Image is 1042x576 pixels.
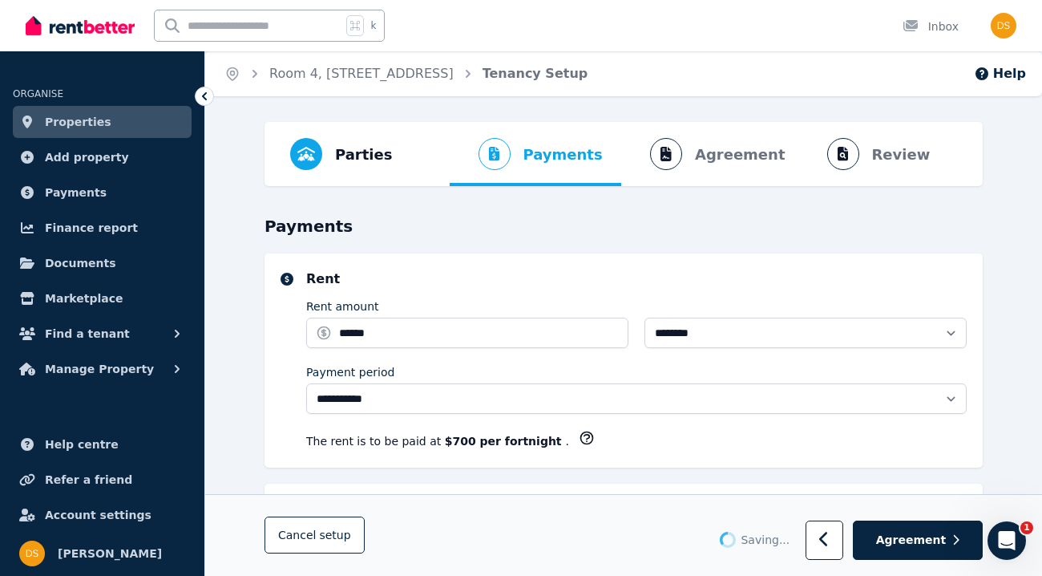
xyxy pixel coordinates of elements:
[370,19,376,32] span: k
[306,433,569,449] p: The rent is to be paid at .
[13,428,192,460] a: Help centre
[13,176,192,209] a: Payments
[45,148,129,167] span: Add property
[26,14,135,38] img: RentBetter
[13,282,192,314] a: Marketplace
[335,144,392,166] span: Parties
[265,215,983,237] h3: Payments
[265,122,983,186] nav: Progress
[13,464,192,496] a: Refer a friend
[991,13,1016,39] img: Don Siyambalapitiya
[13,212,192,244] a: Finance report
[876,533,947,549] span: Agreement
[13,247,192,279] a: Documents
[45,435,119,454] span: Help centre
[45,218,138,237] span: Finance report
[319,528,350,544] span: setup
[45,289,123,308] span: Marketplace
[974,64,1026,83] button: Help
[45,254,116,273] span: Documents
[987,521,1026,560] iframe: Intercom live chat
[13,88,63,99] span: ORGANISE
[13,141,192,173] a: Add property
[45,505,151,525] span: Account settings
[19,541,45,566] img: Don Siyambalapitiya
[277,122,405,186] button: Parties
[306,364,394,380] label: Payment period
[13,318,192,350] button: Find a tenant
[58,544,162,563] span: [PERSON_NAME]
[265,517,365,554] button: Cancelsetup
[278,529,351,542] span: Cancel
[13,106,192,138] a: Properties
[45,359,154,379] span: Manage Property
[741,533,790,549] span: Saving ...
[903,18,959,34] div: Inbox
[45,324,130,343] span: Find a tenant
[13,499,192,531] a: Account settings
[45,470,132,489] span: Refer a friend
[853,521,983,561] button: Agreement
[306,298,379,314] label: Rent amount
[45,183,107,202] span: Payments
[269,66,454,81] a: Room 4, [STREET_ADDRESS]
[445,435,566,448] b: $700 per fortnight
[205,51,607,96] nav: Breadcrumb
[306,270,967,289] h5: Rent
[13,353,192,385] button: Manage Property
[1020,521,1033,534] span: 1
[450,122,616,186] button: Payments
[45,112,111,132] span: Properties
[523,144,603,166] span: Payments
[483,64,588,83] span: Tenancy Setup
